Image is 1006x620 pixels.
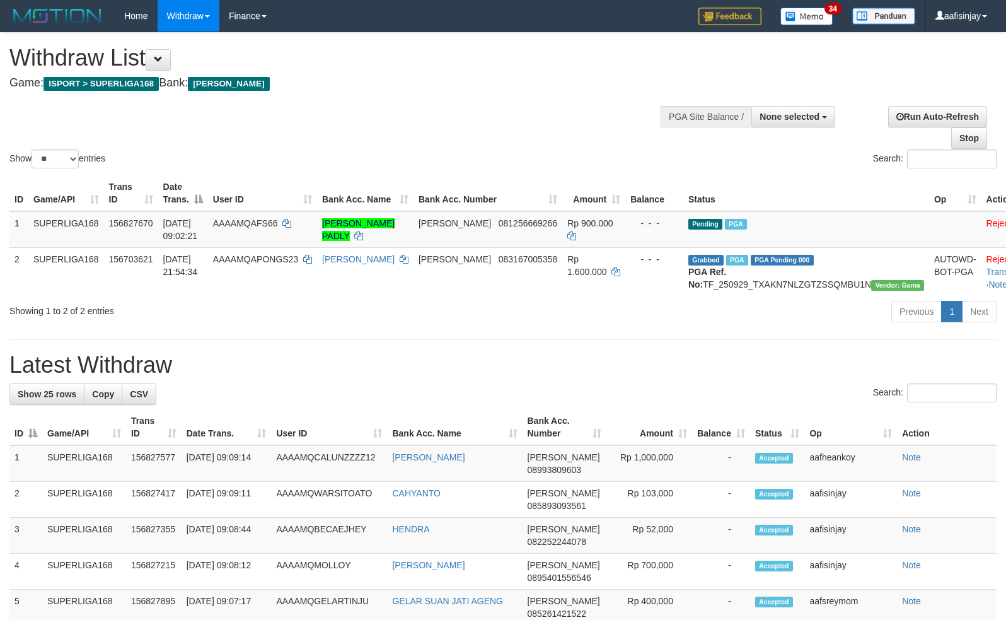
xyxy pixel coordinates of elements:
span: Accepted [755,453,793,464]
span: PGA Pending [751,255,814,266]
div: - - - [630,217,678,230]
td: AUTOWD-BOT-PGA [929,247,981,296]
td: - [692,518,750,554]
a: Note [902,524,921,534]
div: PGA Site Balance / [661,106,751,127]
th: User ID: activate to sort column ascending [271,409,387,445]
td: 4 [9,554,42,590]
td: aafisinjay [804,482,897,518]
span: Accepted [755,561,793,571]
th: Trans ID: activate to sort column ascending [126,409,182,445]
td: SUPERLIGA168 [42,518,126,554]
a: [PERSON_NAME] PADLY [322,218,395,241]
td: AAAAMQCALUNZZZZ12 [271,445,387,482]
div: Showing 1 to 2 of 2 entries [9,300,410,317]
span: Marked by aafchhiseyha [726,255,748,266]
th: Op: activate to sort column ascending [929,175,981,211]
span: None selected [760,112,819,122]
a: CAHYANTO [392,488,441,498]
th: Bank Acc. Name: activate to sort column ascending [317,175,413,211]
td: SUPERLIGA168 [42,554,126,590]
img: Button%20Memo.svg [780,8,833,25]
span: Accepted [755,489,793,500]
input: Search: [907,383,997,402]
a: Show 25 rows [9,383,84,405]
th: Bank Acc. Name: activate to sort column ascending [387,409,522,445]
h4: Game: Bank: [9,77,658,90]
button: None selected [751,106,835,127]
th: Date Trans.: activate to sort column ascending [182,409,272,445]
span: Copy [92,389,114,399]
td: - [692,445,750,482]
td: SUPERLIGA168 [42,445,126,482]
td: SUPERLIGA168 [42,482,126,518]
td: aafheankoy [804,445,897,482]
td: [DATE] 09:09:14 [182,445,272,482]
label: Search: [873,149,997,168]
span: 156827670 [109,218,153,228]
label: Show entries [9,149,105,168]
td: 3 [9,518,42,554]
th: Trans ID: activate to sort column ascending [104,175,158,211]
th: Balance: activate to sort column ascending [692,409,750,445]
span: [PERSON_NAME] [528,488,600,498]
td: - [692,554,750,590]
td: Rp 52,000 [606,518,692,554]
a: HENDRA [392,524,429,534]
input: Search: [907,149,997,168]
h1: Withdraw List [9,45,658,71]
span: CSV [130,389,148,399]
a: CSV [122,383,156,405]
td: Rp 700,000 [606,554,692,590]
td: 156827355 [126,518,182,554]
th: Game/API: activate to sort column ascending [42,409,126,445]
td: 1 [9,445,42,482]
th: Date Trans.: activate to sort column descending [158,175,208,211]
a: GELAR SUAN JATI AGENG [392,596,503,606]
a: Previous [891,301,942,322]
a: Run Auto-Refresh [888,106,987,127]
a: Next [962,301,997,322]
div: - - - [630,253,678,266]
td: Rp 103,000 [606,482,692,518]
span: AAAAMQAFS66 [213,218,278,228]
span: [PERSON_NAME] [528,560,600,570]
span: [PERSON_NAME] [419,254,491,264]
label: Search: [873,383,997,402]
td: 1 [9,211,28,248]
td: 2 [9,247,28,296]
a: 1 [941,301,963,322]
span: [PERSON_NAME] [528,596,600,606]
span: Copy 081256669266 to clipboard [499,218,557,228]
th: User ID: activate to sort column ascending [208,175,317,211]
span: [DATE] 21:54:34 [163,254,198,277]
a: [PERSON_NAME] [392,452,465,462]
th: Bank Acc. Number: activate to sort column ascending [523,409,607,445]
span: Copy 085893093561 to clipboard [528,501,586,511]
th: Amount: activate to sort column ascending [606,409,692,445]
span: Rp 900.000 [567,218,613,228]
span: Grabbed [688,255,724,266]
td: AAAAMQWARSITOATO [271,482,387,518]
a: [PERSON_NAME] [322,254,395,264]
th: Game/API: activate to sort column ascending [28,175,104,211]
span: Marked by aafheankoy [725,219,747,230]
select: Showentries [32,149,79,168]
span: 34 [824,3,841,15]
span: 156703621 [109,254,153,264]
span: [PERSON_NAME] [528,452,600,462]
td: aafisinjay [804,554,897,590]
td: 156827215 [126,554,182,590]
a: Note [902,596,921,606]
th: Amount: activate to sort column ascending [562,175,625,211]
th: Bank Acc. Number: activate to sort column ascending [413,175,562,211]
th: ID [9,175,28,211]
td: AAAAMQMOLLOY [271,554,387,590]
span: Rp 1.600.000 [567,254,606,277]
span: [PERSON_NAME] [188,77,269,91]
span: Vendor URL: https://trx31.1velocity.biz [871,280,924,291]
span: Copy 085261421522 to clipboard [528,609,586,619]
span: Accepted [755,525,793,535]
th: Status [683,175,929,211]
a: Stop [951,127,987,149]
